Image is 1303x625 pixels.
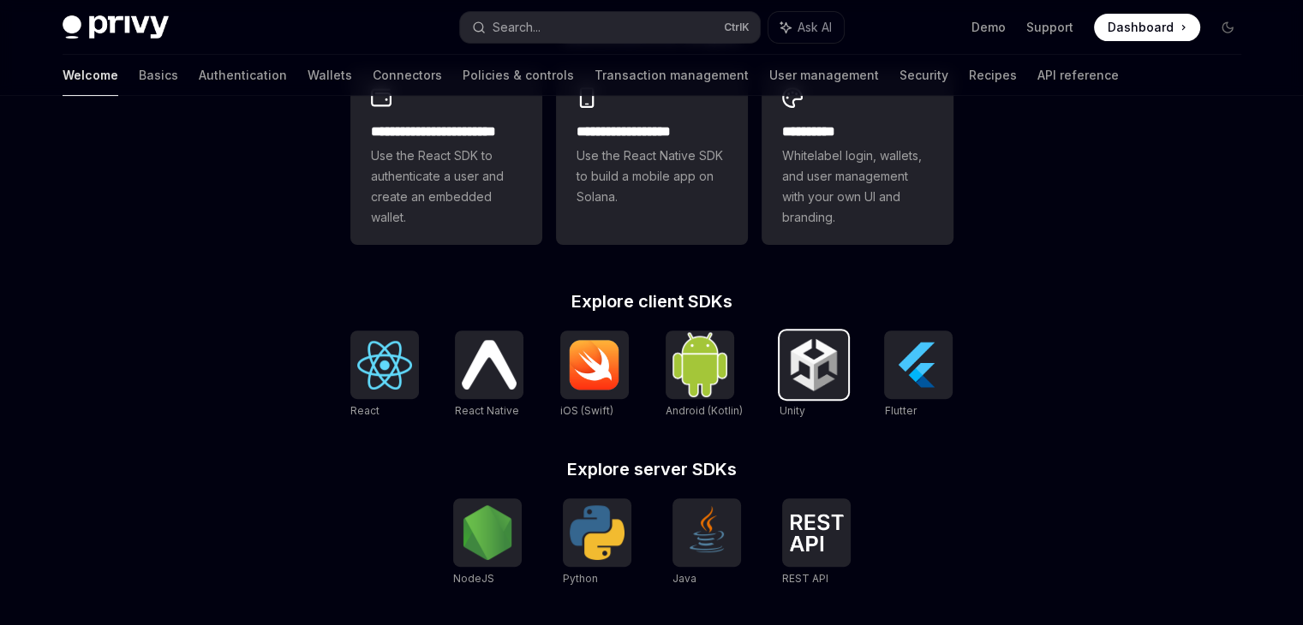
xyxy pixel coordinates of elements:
[570,505,625,560] img: Python
[900,55,948,96] a: Security
[782,146,933,228] span: Whitelabel login, wallets, and user management with your own UI and branding.
[595,55,749,96] a: Transaction management
[971,19,1006,36] a: Demo
[63,55,118,96] a: Welcome
[762,70,953,245] a: **** *****Whitelabel login, wallets, and user management with your own UI and branding.
[679,505,734,560] img: Java
[969,55,1017,96] a: Recipes
[371,146,522,228] span: Use the React SDK to authenticate a user and create an embedded wallet.
[884,330,953,420] a: FlutterFlutter
[672,498,741,587] a: JavaJava
[798,19,832,36] span: Ask AI
[884,404,916,417] span: Flutter
[560,404,613,417] span: iOS (Swift)
[350,293,953,310] h2: Explore client SDKs
[782,498,851,587] a: REST APIREST API
[567,339,622,390] img: iOS (Swift)
[139,55,178,96] a: Basics
[460,12,760,43] button: Search...CtrlK
[666,404,743,417] span: Android (Kotlin)
[63,15,169,39] img: dark logo
[1108,19,1174,36] span: Dashboard
[493,17,541,38] div: Search...
[350,330,419,420] a: ReactReact
[199,55,287,96] a: Authentication
[455,330,523,420] a: React NativeReact Native
[782,572,828,585] span: REST API
[780,404,805,417] span: Unity
[769,55,879,96] a: User management
[780,330,848,420] a: UnityUnity
[672,572,696,585] span: Java
[463,55,574,96] a: Policies & controls
[563,498,631,587] a: PythonPython
[350,404,380,417] span: React
[453,498,522,587] a: NodeJSNodeJS
[308,55,352,96] a: Wallets
[786,337,841,392] img: Unity
[460,505,515,560] img: NodeJS
[1037,55,1119,96] a: API reference
[453,572,494,585] span: NodeJS
[768,12,844,43] button: Ask AI
[556,70,748,245] a: **** **** **** ***Use the React Native SDK to build a mobile app on Solana.
[560,330,629,420] a: iOS (Swift)iOS (Swift)
[789,514,844,551] img: REST API
[373,55,442,96] a: Connectors
[1026,19,1073,36] a: Support
[666,330,743,420] a: Android (Kotlin)Android (Kotlin)
[577,146,727,207] span: Use the React Native SDK to build a mobile app on Solana.
[891,337,946,392] img: Flutter
[724,21,750,34] span: Ctrl K
[462,340,517,389] img: React Native
[563,572,598,585] span: Python
[350,461,953,478] h2: Explore server SDKs
[1094,14,1200,41] a: Dashboard
[672,332,727,396] img: Android (Kotlin)
[357,341,412,390] img: React
[1214,14,1241,41] button: Toggle dark mode
[455,404,519,417] span: React Native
